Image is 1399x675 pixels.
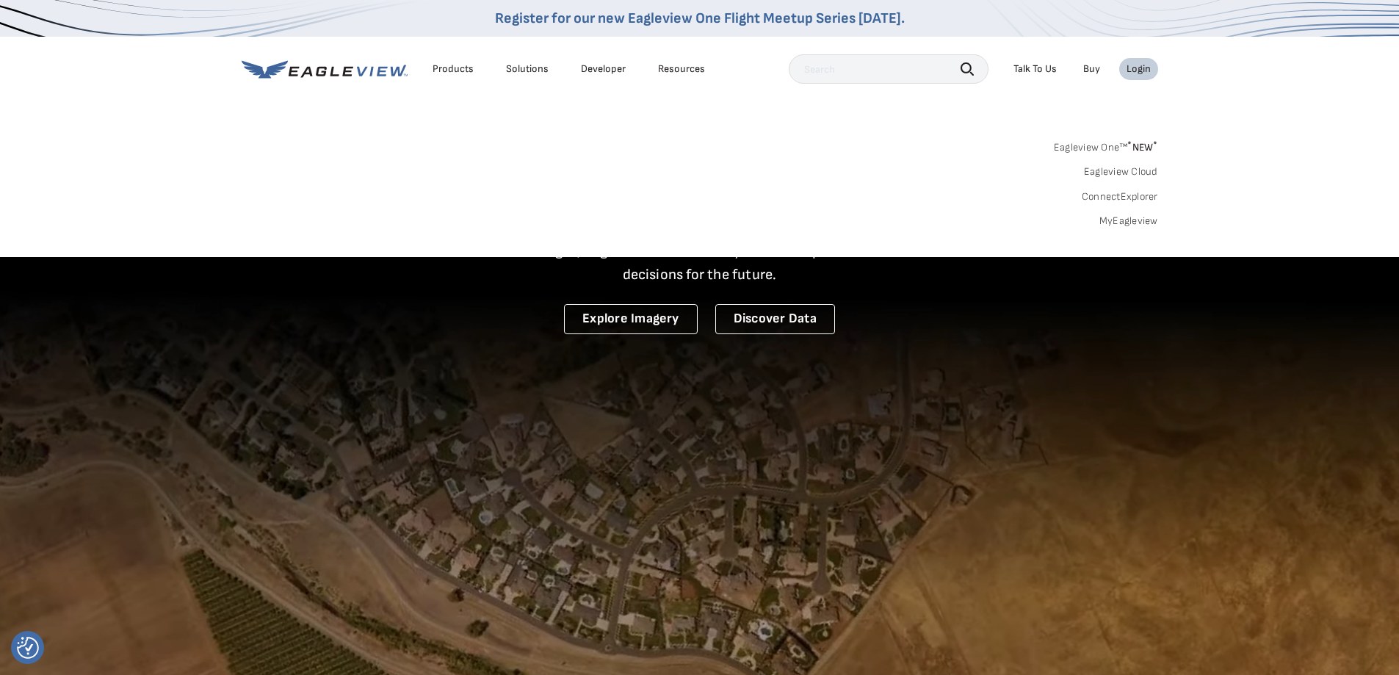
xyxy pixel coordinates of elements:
div: Talk To Us [1013,62,1057,76]
a: ConnectExplorer [1082,190,1158,203]
input: Search [789,54,988,84]
span: NEW [1127,141,1157,154]
a: Register for our new Eagleview One Flight Meetup Series [DATE]. [495,10,905,27]
button: Consent Preferences [17,637,39,659]
a: MyEagleview [1099,214,1158,228]
div: Products [433,62,474,76]
img: Revisit consent button [17,637,39,659]
a: Developer [581,62,626,76]
a: Eagleview Cloud [1084,165,1158,178]
div: Login [1127,62,1151,76]
a: Eagleview One™*NEW* [1054,137,1158,154]
div: Resources [658,62,705,76]
a: Explore Imagery [564,304,698,334]
div: Solutions [506,62,549,76]
a: Discover Data [715,304,835,334]
a: Buy [1083,62,1100,76]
